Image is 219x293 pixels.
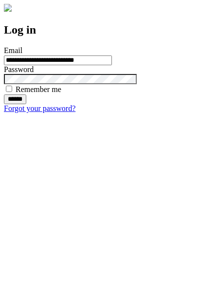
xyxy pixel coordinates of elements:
[4,65,34,73] label: Password
[16,85,61,93] label: Remember me
[4,23,215,37] h2: Log in
[4,4,12,12] img: logo-4e3dc11c47720685a147b03b5a06dd966a58ff35d612b21f08c02c0306f2b779.png
[4,104,75,112] a: Forgot your password?
[4,46,22,55] label: Email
